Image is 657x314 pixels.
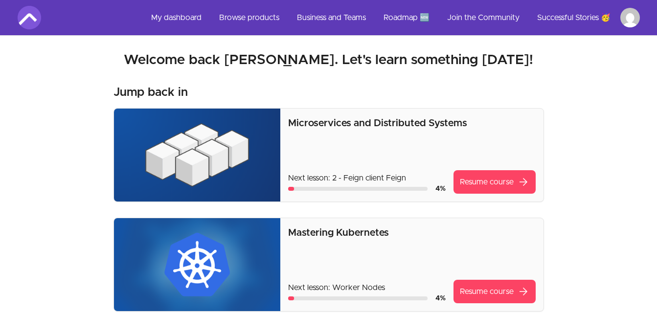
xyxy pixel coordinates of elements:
p: Microservices and Distributed Systems [288,116,535,130]
a: Browse products [211,6,287,29]
a: Successful Stories 🥳 [529,6,618,29]
p: Next lesson: 2 - Feign client Feign [288,172,445,184]
img: Profile image for Peter Bittu [620,8,640,27]
span: 4 % [435,185,446,192]
a: Resume coursearrow_forward [453,280,536,303]
p: Mastering Kubernetes [288,226,535,240]
div: Course progress [288,296,427,300]
a: Resume coursearrow_forward [453,170,536,194]
a: Roadmap 🆕 [376,6,437,29]
nav: Main [143,6,640,29]
span: arrow_forward [518,176,529,188]
span: 4 % [435,295,446,302]
a: My dashboard [143,6,209,29]
a: Join the Community [439,6,527,29]
h3: Jump back in [113,85,188,100]
img: Product image for Microservices and Distributed Systems [114,109,281,202]
h2: Welcome back [PERSON_NAME]. Let's learn something [DATE]! [18,51,640,69]
p: Next lesson: Worker Nodes [288,282,445,293]
a: Business and Teams [289,6,374,29]
div: Course progress [288,187,427,191]
span: arrow_forward [518,286,529,297]
img: Amigoscode logo [18,6,41,29]
img: Product image for Mastering Kubernetes [114,218,281,311]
